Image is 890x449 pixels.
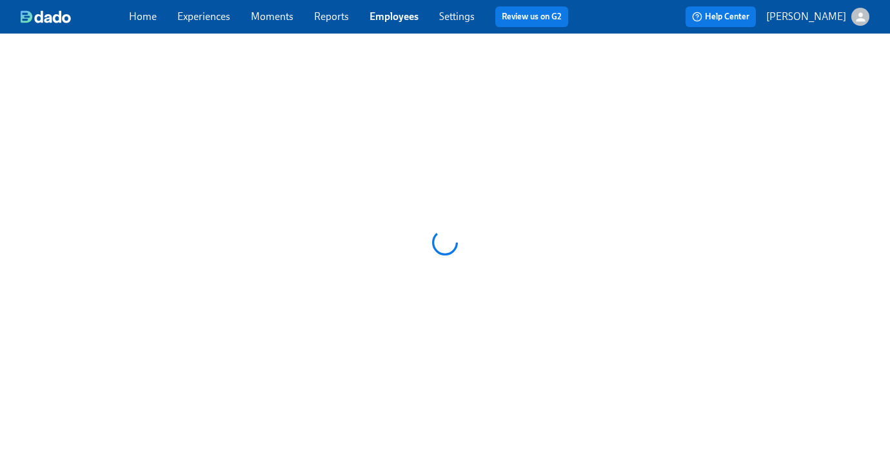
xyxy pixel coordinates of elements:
p: [PERSON_NAME] [766,10,846,24]
a: Home [129,10,157,23]
a: Review us on G2 [502,10,562,23]
button: Help Center [686,6,756,27]
a: Settings [439,10,475,23]
a: dado [21,10,129,23]
a: Reports [314,10,349,23]
button: Review us on G2 [495,6,568,27]
img: dado [21,10,71,23]
a: Employees [370,10,419,23]
button: [PERSON_NAME] [766,8,869,26]
a: Experiences [177,10,230,23]
span: Help Center [692,10,749,23]
a: Moments [251,10,293,23]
